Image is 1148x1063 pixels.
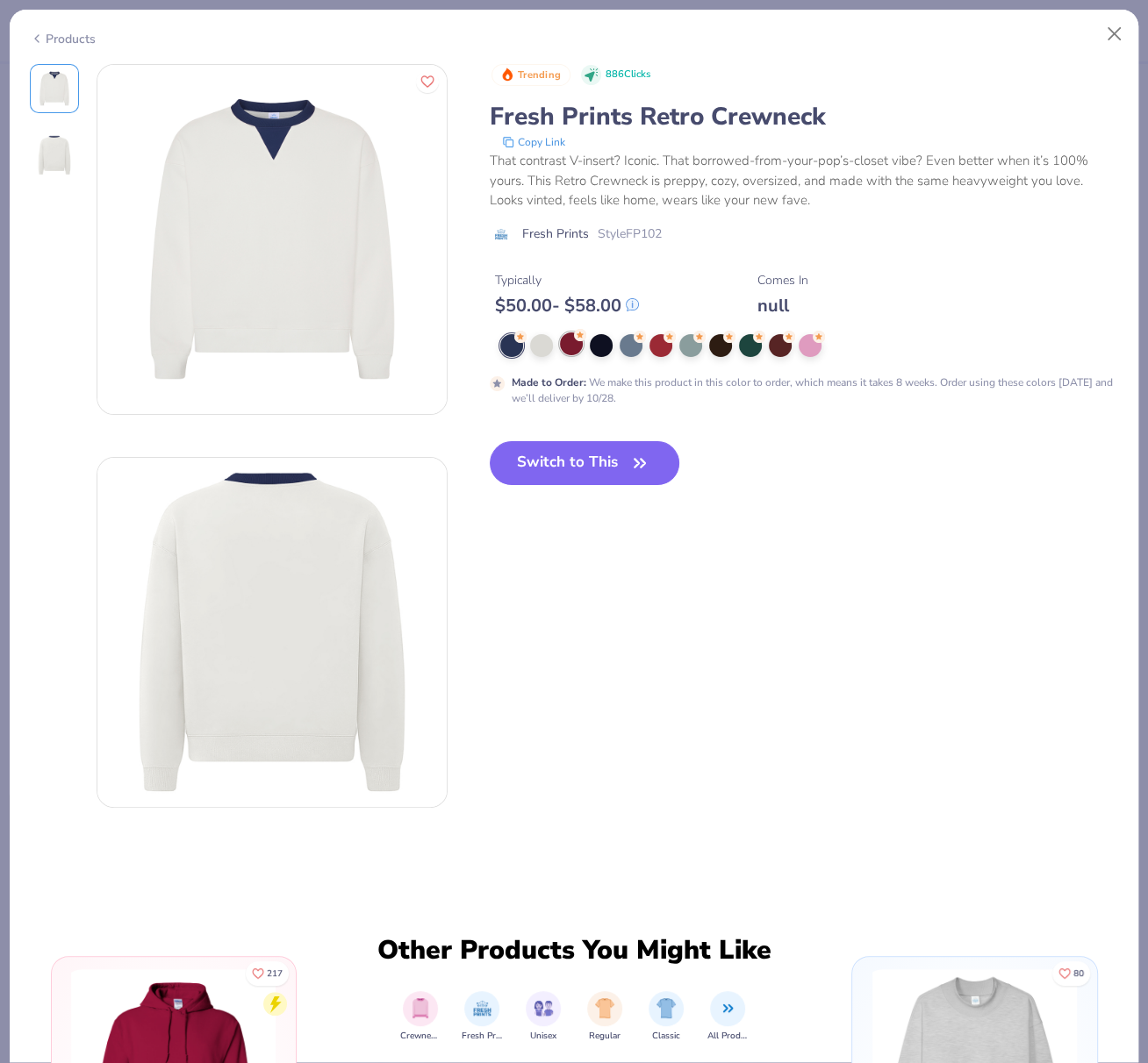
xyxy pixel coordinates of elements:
[649,991,684,1043] div: filter for Classic
[526,991,561,1043] button: filter button
[490,151,1119,210] div: That contrast V-insert? Iconic. That borrowed-from-your-pop’s-closet vibe? Even better when it’s ...
[649,991,684,1043] button: filter button
[491,64,570,87] button: Badge Button
[526,991,561,1043] div: filter for Unisex
[500,68,514,82] img: Trending sort
[589,1030,621,1043] span: Regular
[518,70,561,80] span: Trending
[522,225,589,243] span: Fresh Prints
[512,375,586,389] strong: Made to Order :
[707,991,748,1043] button: filter button
[718,998,738,1018] img: All Products Image
[1073,969,1084,978] span: 80
[657,998,677,1018] img: Classic Image
[267,969,283,978] span: 217
[462,1030,502,1043] span: Fresh Prints
[462,991,502,1043] button: filter button
[472,998,492,1018] img: Fresh Prints Image
[490,227,513,241] img: brand logo
[400,991,441,1043] button: filter button
[1052,961,1090,986] button: Like
[97,65,447,414] img: Front
[416,70,439,93] button: Like
[1098,18,1131,51] button: Close
[411,998,430,1018] img: Crewnecks Image
[757,295,808,317] div: null
[512,375,1119,406] div: We make this product in this color to order, which means it takes 8 weeks. Order using these colo...
[246,961,289,986] button: Like
[598,225,662,243] span: Style FP102
[595,998,615,1018] img: Regular Image
[530,1030,556,1043] span: Unisex
[757,271,808,289] div: Comes In
[495,295,639,317] div: $ 50.00 - $ 58.00
[97,458,447,807] img: Back
[497,133,570,151] button: copy to clipboard
[400,1030,441,1043] span: Crewnecks
[33,68,75,110] img: Front
[587,991,622,1043] div: filter for Regular
[587,991,622,1043] button: filter button
[400,991,441,1043] div: filter for Crewnecks
[33,134,75,176] img: Back
[366,935,782,967] div: Other Products You Might Like
[490,100,1119,133] div: Fresh Prints Retro Crewneck
[462,991,502,1043] div: filter for Fresh Prints
[534,998,554,1018] img: Unisex Image
[30,30,96,48] div: Products
[707,991,748,1043] div: filter for All Products
[495,271,639,289] div: Typically
[707,1030,748,1043] span: All Products
[490,441,680,485] button: Switch to This
[652,1030,680,1043] span: Classic
[606,68,650,82] span: 886 Clicks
